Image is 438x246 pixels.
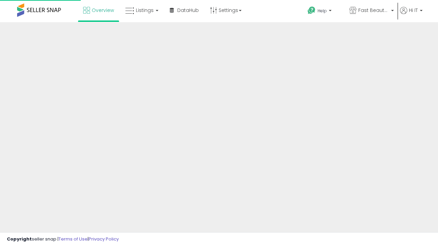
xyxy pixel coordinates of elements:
a: Hi IT [400,7,423,22]
a: Privacy Policy [89,236,119,242]
strong: Copyright [7,236,32,242]
span: Overview [92,7,114,14]
i: Get Help [307,6,316,15]
a: Terms of Use [59,236,88,242]
span: DataHub [177,7,199,14]
span: Hi IT [409,7,418,14]
span: Listings [136,7,154,14]
span: Fast Beauty ([GEOGRAPHIC_DATA]) [358,7,389,14]
a: Help [302,1,343,22]
span: Help [318,8,327,14]
div: seller snap | | [7,236,119,243]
